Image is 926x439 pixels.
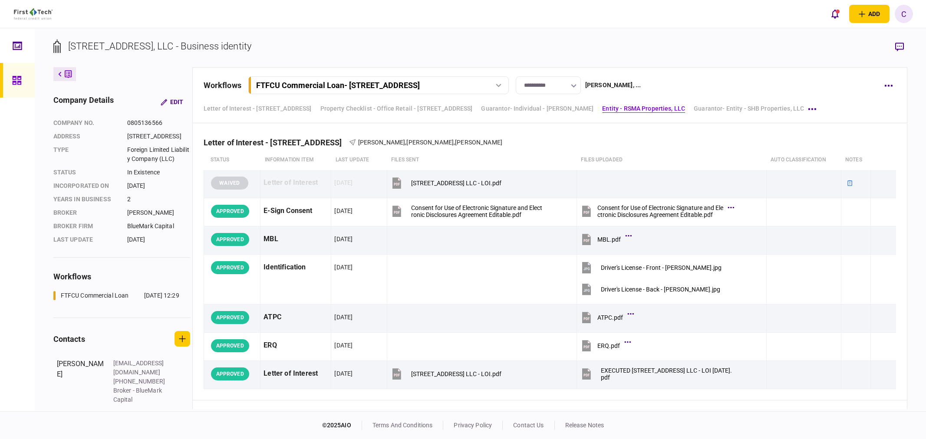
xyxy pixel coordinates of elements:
div: [PERSON_NAME] , ... [585,81,641,90]
span: , [454,139,455,146]
div: address [53,132,119,141]
a: Entity - RSMA Properties, LLC [602,104,685,113]
button: MBL.pdf [580,229,629,249]
div: In Existence [127,168,190,177]
div: years in business [53,195,119,204]
div: APPROVED [211,261,249,274]
div: APPROVED [211,367,249,380]
a: release notes [565,422,604,429]
div: [STREET_ADDRESS], LLC - Business identity [68,39,251,53]
div: E-Sign Consent [264,201,328,221]
div: WAIVED [211,177,248,190]
th: notes [841,150,870,170]
span: , [405,139,406,146]
div: last update [53,235,119,244]
div: FTFCU Commercial Loan - [STREET_ADDRESS] [256,81,420,90]
div: [DATE] [334,235,353,243]
div: [PHONE_NUMBER] [113,377,170,386]
div: Letter of Interest [264,173,328,193]
div: [DATE] [334,341,353,350]
div: ATPC [264,308,328,327]
div: workflows [204,79,241,91]
th: status [204,150,260,170]
button: open adding identity options [849,5,890,23]
button: ATPC.pdf [580,308,632,327]
a: FTFCU Commercial Loan[DATE] 12:29 [53,291,179,300]
button: ERQ.pdf [580,336,629,355]
div: APPROVED [211,233,249,246]
th: files sent [387,150,577,170]
div: [PERSON_NAME] [57,359,105,404]
button: 506 E 6th Street Del Rio TX LLC - LOI.pdf [390,173,501,193]
th: Files uploaded [577,150,766,170]
div: status [53,168,119,177]
button: FTFCU Commercial Loan- [STREET_ADDRESS] [248,76,509,94]
div: EXECUTED 506 E 6th Street Del Rio TX LLC - LOI 9.2.25.pdf [601,367,732,381]
div: MBL.pdf [597,236,621,243]
a: privacy policy [454,422,492,429]
div: 506 E 6th Street Del Rio TX LLC - LOI.pdf [411,180,501,187]
div: [DATE] [334,178,353,187]
div: [DATE] [334,313,353,321]
div: Identification [264,258,328,277]
button: Consent for Use of Electronic Signature and Electronic Disclosures Agreement Editable.pdf [390,201,542,221]
div: [DATE] [127,181,190,190]
th: Information item [260,150,331,170]
div: APPROVED [211,205,249,218]
th: last update [331,150,387,170]
div: [DATE] 12:29 [144,291,179,300]
div: ATPC.pdf [597,314,623,321]
img: client company logo [14,8,53,20]
div: Driver's License - Back - Jeremy Hamilton.jpg [601,286,720,293]
span: [PERSON_NAME] [455,139,502,146]
button: EXECUTED 506 E 6th Street Del Rio TX LLC - LOI 9.2.25.pdf [580,364,732,383]
div: Consent for Use of Electronic Signature and Electronic Disclosures Agreement Editable.pdf [597,204,723,218]
button: Edit [154,94,190,110]
div: APPROVED [211,339,249,352]
div: Broker [53,208,119,217]
span: [PERSON_NAME] [406,139,454,146]
div: 506 E 6th Street Del Rio TX LLC - LOI.pdf [411,370,501,377]
div: company no. [53,118,119,128]
div: 0805136566 [127,118,190,128]
div: broker firm [53,222,119,231]
div: Foreign Limited Liability Company (LLC) [127,145,190,164]
div: MBL [264,229,328,249]
div: [DATE] [334,206,353,215]
div: [PERSON_NAME] [127,208,190,217]
a: Guarantor- Entity - SHB Properties, LLC [694,104,804,113]
div: company details [53,94,114,110]
span: [PERSON_NAME] [358,139,405,146]
div: ERQ.pdf [597,342,620,349]
a: Letter of Interest - [STREET_ADDRESS] [204,104,312,113]
div: 2 [127,195,190,204]
div: workflows [53,271,190,282]
button: Driver's License - Back - Jeremy Hamilton.jpg [580,279,720,299]
div: APPROVED [211,311,249,324]
div: [DATE] [334,263,353,272]
div: FTFCU Commercial Loan [61,291,129,300]
button: open notifications list [826,5,844,23]
div: incorporated on [53,181,119,190]
div: Driver's License - Front - Jeremy Hamilton.jpg [601,264,722,271]
div: contacts [53,333,85,345]
button: 506 E 6th Street Del Rio TX LLC - LOI.pdf [390,364,501,383]
div: [STREET_ADDRESS] [127,132,190,141]
a: Guarantor- Individual - [PERSON_NAME] [481,104,593,113]
div: Broker - BlueMark Capital [113,386,170,404]
div: [DATE] [127,235,190,244]
button: Consent for Use of Electronic Signature and Electronic Disclosures Agreement Editable.pdf [580,201,732,221]
div: BlueMark Capital [127,222,190,231]
div: Letter of Interest [264,364,328,383]
div: ERQ [264,336,328,355]
button: C [895,5,913,23]
div: [EMAIL_ADDRESS][DOMAIN_NAME] [113,359,170,377]
div: Type [53,145,119,164]
th: auto classification [766,150,841,170]
a: contact us [513,422,544,429]
button: Driver's License - Front - Jeremy Hamilton.jpg [580,258,722,277]
div: Consent for Use of Electronic Signature and Electronic Disclosures Agreement Editable.pdf [411,204,542,218]
a: Property Checklist - Office Retail - [STREET_ADDRESS] [320,104,473,113]
div: [DATE] [334,369,353,378]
